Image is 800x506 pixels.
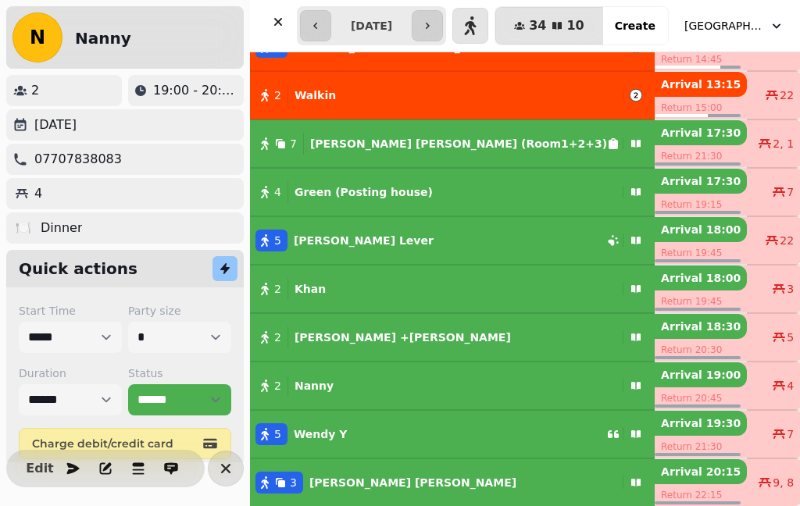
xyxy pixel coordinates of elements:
[290,136,297,151] span: 7
[787,184,794,200] span: 7
[655,362,747,387] p: Arrival 19:00
[787,426,794,442] span: 7
[34,150,122,169] p: 07707838083
[655,387,747,409] p: Return 20:45
[41,219,82,237] p: Dinner
[249,415,655,453] button: 5Wendy Y
[309,475,516,490] p: [PERSON_NAME] [PERSON_NAME]
[655,48,747,70] p: Return 14:45
[655,169,747,194] p: Arrival 17:30
[655,145,747,167] p: Return 21:30
[274,281,281,297] span: 2
[787,281,794,297] span: 3
[249,77,655,114] button: 2Walkin
[684,18,762,34] span: [GEOGRAPHIC_DATA]
[128,303,231,319] label: Party size
[615,20,655,31] span: Create
[295,281,326,297] p: Khan
[655,436,747,458] p: Return 21:30
[295,330,511,345] p: [PERSON_NAME] +[PERSON_NAME]
[249,222,655,259] button: 5[PERSON_NAME] Lever
[274,378,281,394] span: 2
[128,365,231,381] label: Status
[249,319,655,356] button: 2[PERSON_NAME] +[PERSON_NAME]
[295,378,334,394] p: Nanny
[655,314,747,339] p: Arrival 18:30
[295,87,336,103] p: Walkin
[655,339,747,361] p: Return 20:30
[655,120,747,145] p: Arrival 17:30
[19,303,122,319] label: Start Time
[249,125,655,162] button: 7[PERSON_NAME] [PERSON_NAME] (Room1+2+3)
[310,136,607,151] p: [PERSON_NAME] [PERSON_NAME] (Room1+2+3)
[787,378,794,394] span: 4
[294,426,348,442] p: Wendy Y
[602,7,668,45] button: Create
[655,97,747,119] p: Return 15:00
[655,484,747,506] p: Return 22:15
[32,438,199,449] span: Charge debit/credit card
[655,72,747,97] p: Arrival 13:15
[19,428,231,459] button: Charge debit/credit card
[495,7,603,45] button: 3410
[274,426,281,442] span: 5
[295,184,433,200] p: Green (Posting house)
[655,194,747,216] p: Return 19:15
[249,367,655,404] button: 2Nanny
[274,87,281,103] span: 2
[34,116,77,134] p: [DATE]
[249,173,655,211] button: 4Green (Posting house)
[274,233,281,248] span: 5
[24,453,55,484] button: Edit
[19,365,122,381] label: Duration
[153,81,237,100] p: 19:00 - 20:45
[675,12,794,40] button: [GEOGRAPHIC_DATA]
[655,265,747,290] p: Arrival 18:00
[566,20,584,32] span: 10
[655,217,747,242] p: Arrival 18:00
[19,258,137,280] h2: Quick actions
[655,242,747,264] p: Return 19:45
[249,464,655,501] button: 3[PERSON_NAME] [PERSON_NAME]
[34,184,42,203] p: 4
[655,459,747,484] p: Arrival 20:15
[31,81,39,100] p: 2
[16,219,31,237] p: 🍽️
[75,27,131,49] h2: Nanny
[249,270,655,308] button: 2Khan
[780,233,794,248] span: 22
[294,233,434,248] p: [PERSON_NAME] Lever
[529,20,546,32] span: 34
[274,330,281,345] span: 2
[30,28,45,47] span: N
[30,462,49,475] span: Edit
[787,330,794,345] span: 5
[290,475,297,490] span: 3
[773,475,794,490] span: 9, 8
[773,136,794,151] span: 2, 1
[655,290,747,312] p: Return 19:45
[274,184,281,200] span: 4
[655,411,747,436] p: Arrival 19:30
[780,87,794,103] span: 22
